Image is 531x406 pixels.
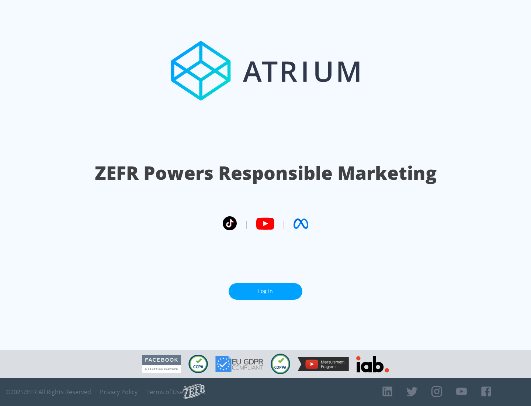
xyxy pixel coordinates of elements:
img: Facebook Marketing Partner [142,355,181,374]
img: YouTube Measurement Program [298,357,349,371]
a: Log In [229,283,302,300]
h1: ZEFR Powers Responsible Marketing [95,160,437,186]
a: Privacy Policy [100,388,138,396]
span: | [282,218,286,229]
img: CCPA Compliant [188,355,208,373]
span: © 2025 ZEFR All Rights Reserved [6,388,91,396]
img: GDPR Compliant [215,356,263,372]
a: Terms of Use [146,388,183,396]
img: IAB [356,356,389,372]
img: COPPA Compliant [271,354,290,374]
span: | [244,218,249,229]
